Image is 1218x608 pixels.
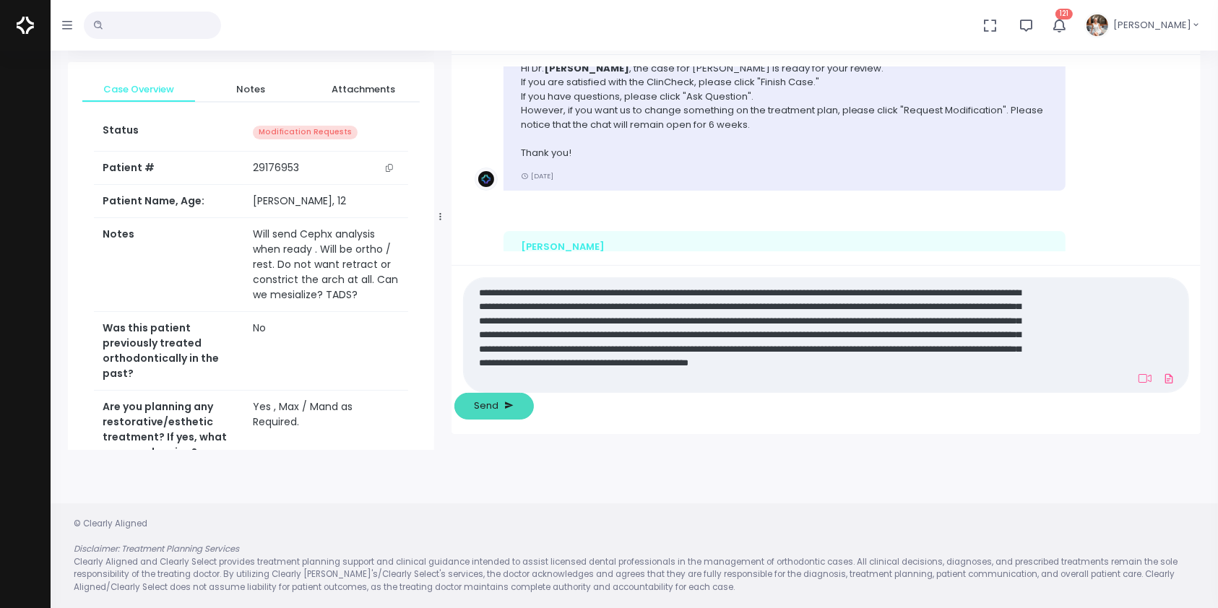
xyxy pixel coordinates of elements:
td: 29176953 [244,152,408,185]
td: Will send Cephx analysis when ready . Will be ortho / rest. Do not want retract or constrict the ... [244,218,408,312]
span: [PERSON_NAME] [1113,18,1191,32]
th: Patient Name, Age: [94,185,244,218]
span: 121 [1055,9,1073,19]
p: Hi Dr. , the case for [PERSON_NAME] is ready for your review. If you are satisfied with the ClinC... [521,61,1049,160]
span: Case Overview [94,82,183,97]
th: Patient # [94,151,244,185]
img: Header Avatar [1084,12,1110,38]
a: Add Loom Video [1136,373,1154,384]
div: [PERSON_NAME] [521,240,1049,254]
td: No [244,312,408,391]
div: © Clearly Aligned Clearly Aligned and Clearly Select provides treatment planning support and clin... [59,518,1209,594]
img: Logo Horizontal [17,10,34,40]
td: Yes , Max / Mand as Required. [244,391,408,469]
th: Was this patient previously treated orthodontically in the past? [94,312,244,391]
a: Add Files [1160,365,1178,391]
button: Send [454,393,534,420]
small: [DATE] [521,171,553,181]
b: [PERSON_NAME] [544,61,629,75]
div: scrollable content [463,66,1189,252]
th: Status [94,114,244,151]
td: [PERSON_NAME], 12 [244,185,408,218]
span: Modification Requests [253,126,358,139]
th: Are you planning any restorative/esthetic treatment? If yes, what are you planning? [94,391,244,469]
span: Send [474,399,498,413]
th: Notes [94,218,244,312]
span: Attachments [319,82,408,97]
em: Disclaimer: Treatment Planning Services [74,543,239,555]
span: Notes [207,82,296,97]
